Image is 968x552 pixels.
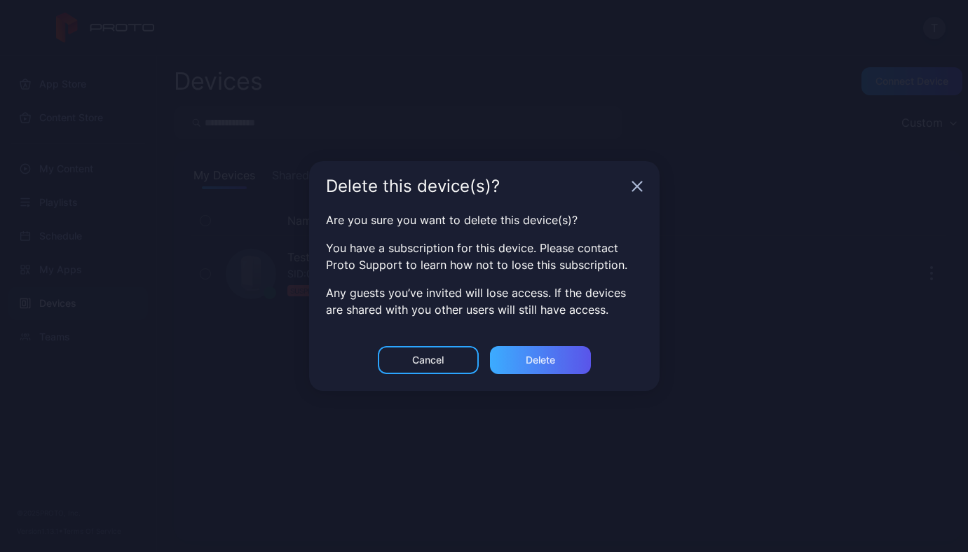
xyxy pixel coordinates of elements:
div: Cancel [412,354,444,366]
p: You have a subscription for this device. Please contact Proto Support to learn how not to lose th... [326,240,643,273]
button: Delete [490,346,591,374]
p: Any guests you’ve invited will lose access. If the devices are shared with you other users will s... [326,284,643,318]
button: Cancel [378,346,479,374]
div: Delete [526,354,555,366]
p: Are you sure you want to delete this device(s)? [326,212,643,228]
div: Delete this device(s)? [326,178,626,195]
